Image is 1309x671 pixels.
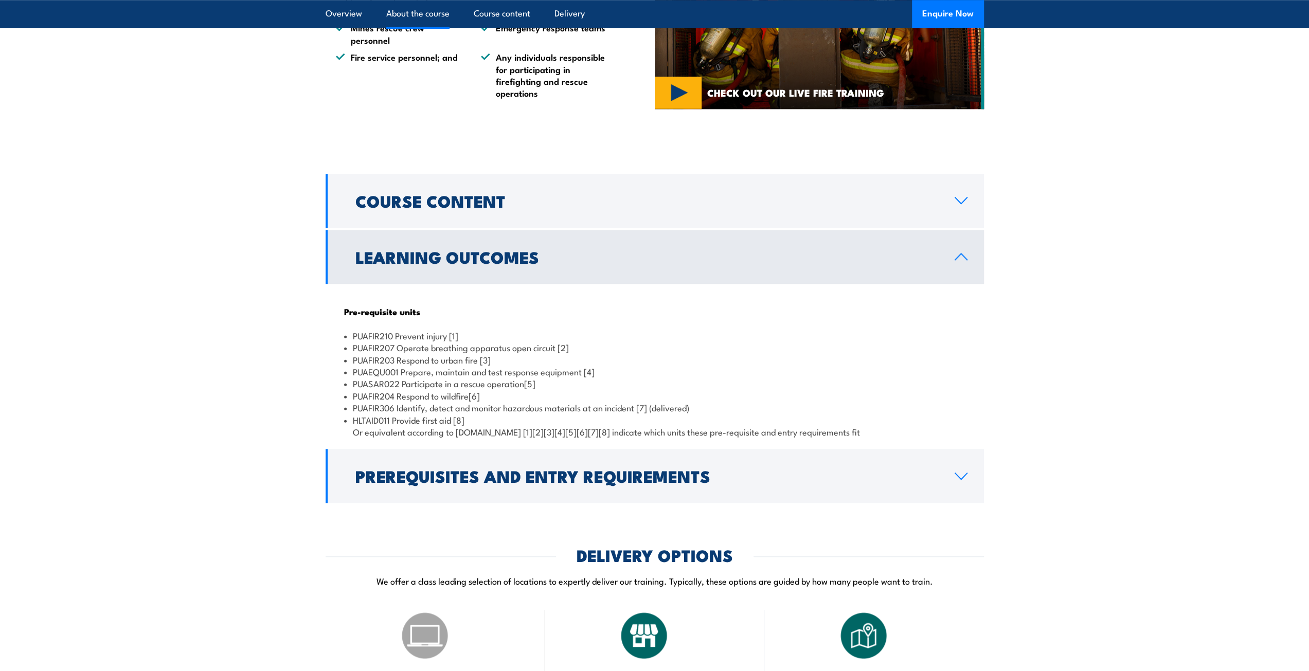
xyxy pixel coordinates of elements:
li: Any individuals responsible for participating in firefighting and rescue operations [481,51,607,99]
h2: Course Content [355,193,938,208]
li: PUAFIR306 Identify, detect and monitor hazardous materials at an incident [7] (delivered) [344,402,965,413]
li: PUAEQU001 Prepare, maintain and test response equipment [4] [344,366,965,377]
li: PUASAR022 Participate in a rescue operation[5] [344,377,965,389]
a: Course Content [326,174,984,228]
li: Emergency response teams [481,22,607,46]
p: We offer a class leading selection of locations to expertly deliver our training. Typically, thes... [326,575,984,587]
h2: Learning Outcomes [355,249,938,264]
li: Fire service personnel; and [336,51,462,99]
a: Prerequisites and Entry Requirements [326,449,984,503]
h2: DELIVERY OPTIONS [577,548,733,562]
h2: Prerequisites and Entry Requirements [355,468,938,483]
li: PUAFIR203 Respond to urban fire [3] [344,354,965,366]
a: Learning Outcomes [326,230,984,284]
li: PUAFIR210 Prevent injury [1] [344,330,965,341]
strong: Pre-requisite units [344,305,420,318]
li: HLTAID011 Provide first aid [8] Or equivalent according to [DOMAIN_NAME] [1][2][3][4][5][6][7][8]... [344,414,965,438]
li: PUAFIR207 Operate breathing apparatus open circuit [2] [344,341,965,353]
li: PUAFIR204 Respond to wildfire[6] [344,390,965,402]
li: Mines rescue crew personnel [336,22,462,46]
span: CHECK OUT OUR LIVE FIRE TRAINING [707,88,884,97]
